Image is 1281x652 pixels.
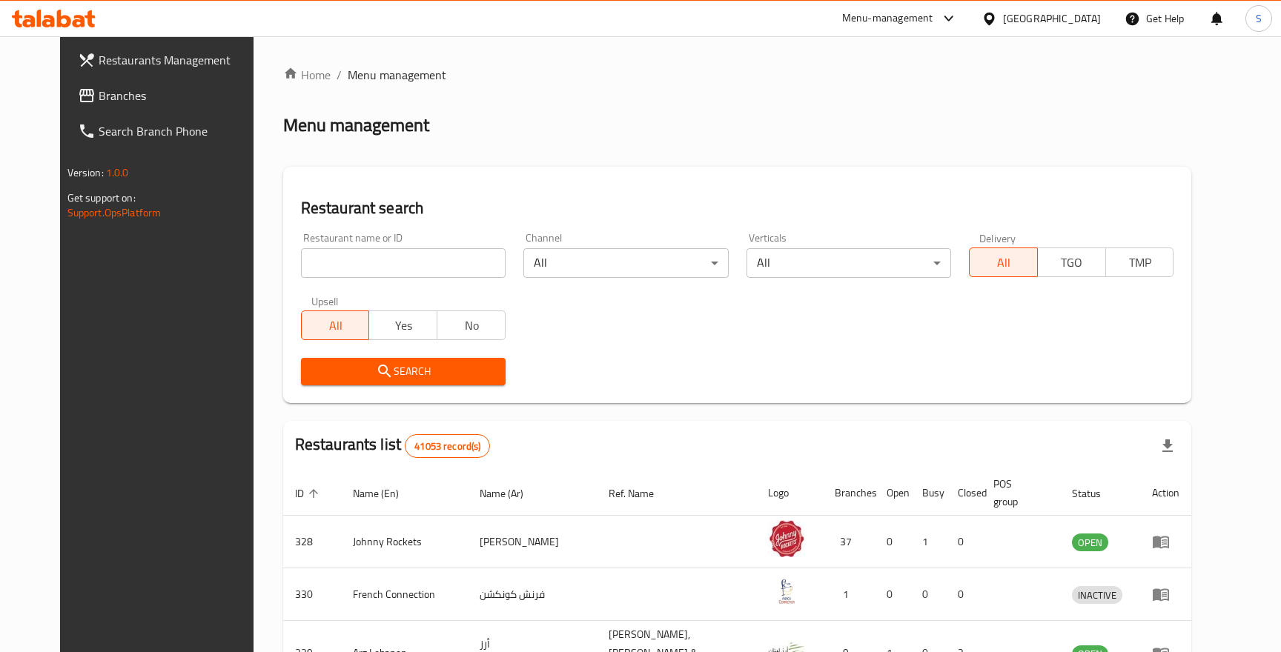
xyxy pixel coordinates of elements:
td: 0 [946,568,982,621]
span: S [1256,10,1262,27]
th: Closed [946,470,982,516]
span: Name (Ar) [480,485,543,502]
h2: Restaurant search [301,197,1174,219]
a: Home [283,66,331,84]
span: Restaurants Management [99,51,262,69]
button: No [437,310,506,340]
h2: Restaurants list [295,433,491,458]
td: 328 [283,516,341,568]
input: Search for restaurant name or ID.. [301,248,506,278]
td: 0 [910,568,946,621]
button: All [969,247,1038,277]
th: Open [875,470,910,516]
button: Yes [368,310,437,340]
td: French Connection [341,568,469,621]
span: POS group [993,475,1043,510]
a: Restaurants Management [66,42,274,78]
div: Menu [1152,533,1179,550]
button: TMP [1105,247,1174,277]
img: Johnny Rockets [768,520,805,557]
button: All [301,310,370,340]
li: / [337,66,342,84]
img: French Connection [768,573,805,610]
span: Name (En) [353,485,418,502]
td: 1 [823,568,875,621]
td: 37 [823,516,875,568]
span: No [443,315,500,336]
span: INACTIVE [1072,587,1122,604]
span: All [308,315,364,336]
span: Branches [99,87,262,104]
div: All [523,248,728,278]
span: 41053 record(s) [406,439,489,453]
span: Search Branch Phone [99,122,262,140]
td: [PERSON_NAME] [468,516,597,568]
button: Search [301,358,506,385]
span: TGO [1044,252,1100,273]
td: 0 [875,568,910,621]
span: Yes [375,315,431,336]
span: Status [1072,485,1120,502]
nav: breadcrumb [283,66,1192,84]
span: Ref. Name [609,485,673,502]
td: 1 [910,516,946,568]
span: TMP [1112,252,1168,273]
td: 0 [875,516,910,568]
div: Menu-management [842,10,933,27]
td: 0 [946,516,982,568]
th: Branches [823,470,875,516]
a: Support.OpsPlatform [67,203,162,222]
th: Busy [910,470,946,516]
span: Search [313,362,494,381]
td: 330 [283,568,341,621]
span: OPEN [1072,534,1108,551]
span: Menu management [348,66,446,84]
div: INACTIVE [1072,586,1122,604]
label: Delivery [979,233,1016,243]
div: Total records count [405,434,490,458]
td: فرنش كونكشن [468,568,597,621]
span: ID [295,485,323,502]
td: Johnny Rockets [341,516,469,568]
label: Upsell [311,296,339,306]
a: Branches [66,78,274,113]
div: Menu [1152,585,1179,603]
span: 1.0.0 [106,163,129,182]
span: All [976,252,1032,273]
a: Search Branch Phone [66,113,274,149]
div: All [747,248,951,278]
button: TGO [1037,247,1106,277]
div: [GEOGRAPHIC_DATA] [1003,10,1101,27]
span: Version: [67,163,104,182]
span: Get support on: [67,188,136,207]
th: Logo [756,470,823,516]
h2: Menu management [283,113,429,137]
div: Export file [1150,428,1185,464]
th: Action [1140,470,1191,516]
